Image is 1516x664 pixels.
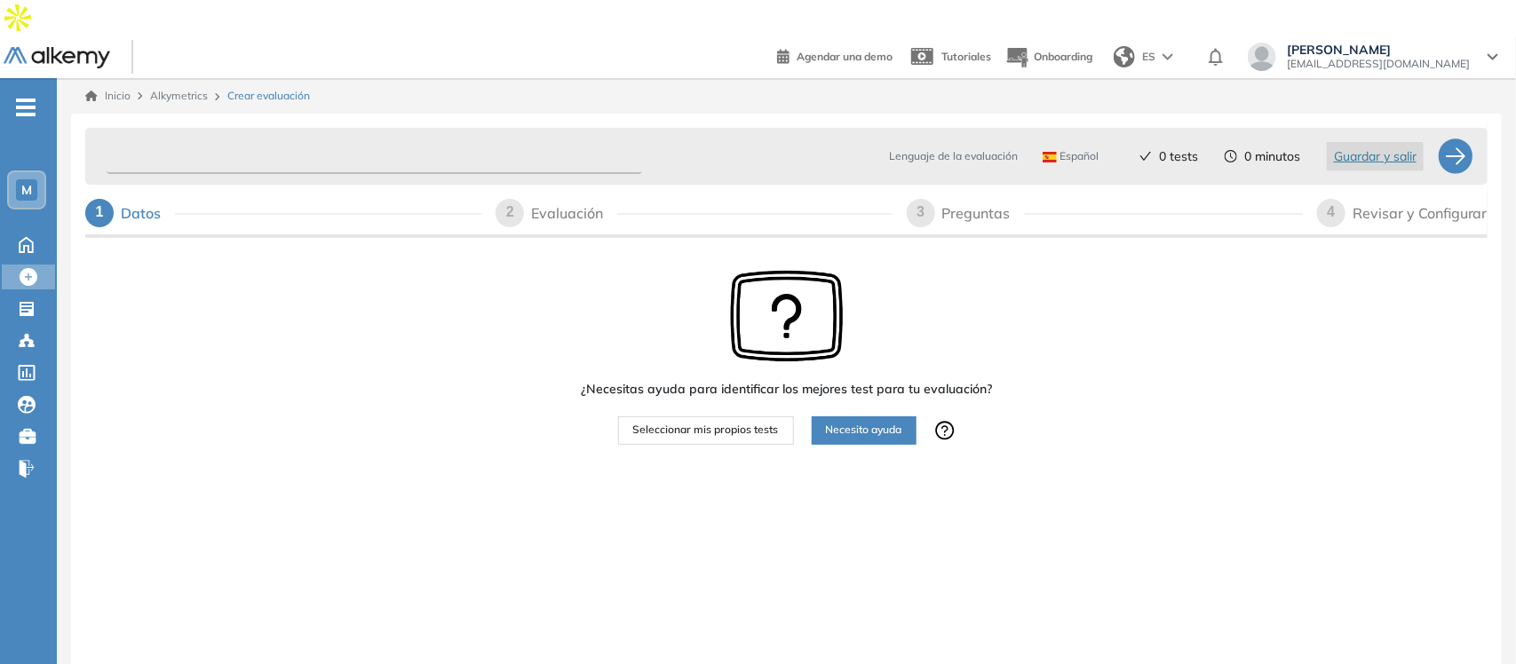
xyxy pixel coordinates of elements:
[1198,460,1516,664] div: Widget de chat
[917,204,925,219] span: 3
[942,199,1025,227] div: Preguntas
[1198,460,1516,664] iframe: Chat Widget
[227,88,310,104] span: Crear evaluación
[506,204,514,219] span: 2
[1287,43,1470,57] span: [PERSON_NAME]
[1005,38,1092,76] button: Onboarding
[85,199,481,227] div: 1Datos
[1142,49,1155,65] span: ES
[21,183,32,197] span: M
[1225,150,1237,162] span: clock-circle
[150,89,208,102] span: Alkymetrics
[1163,53,1173,60] img: arrow
[826,422,902,439] span: Necesito ayuda
[531,199,617,227] div: Evaluación
[1139,150,1152,162] span: check
[889,148,1018,164] span: Lenguaje de la evaluación
[633,422,779,439] span: Seleccionar mis propios tests
[96,204,104,219] span: 1
[1043,149,1099,163] span: Español
[1328,204,1336,219] span: 4
[1353,199,1488,227] div: Revisar y Configurar
[121,199,175,227] div: Datos
[907,34,991,80] a: Tutoriales
[777,44,893,66] a: Agendar una demo
[618,416,794,445] button: Seleccionar mis propios tests
[85,88,131,104] a: Inicio
[812,416,917,445] button: Necesito ayuda
[1043,152,1057,162] img: ESP
[4,47,110,69] img: Logo
[1244,147,1300,166] span: 0 minutos
[1114,46,1135,67] img: world
[1334,146,1417,166] span: Guardar y salir
[797,50,893,63] span: Agendar una demo
[1159,147,1198,166] span: 0 tests
[16,106,36,109] i: -
[1327,142,1424,170] button: Guardar y salir
[941,50,991,63] span: Tutoriales
[1287,57,1470,71] span: [EMAIL_ADDRESS][DOMAIN_NAME]
[581,380,992,399] span: ¿Necesitas ayuda para identificar los mejores test para tu evaluación?
[1034,50,1092,63] span: Onboarding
